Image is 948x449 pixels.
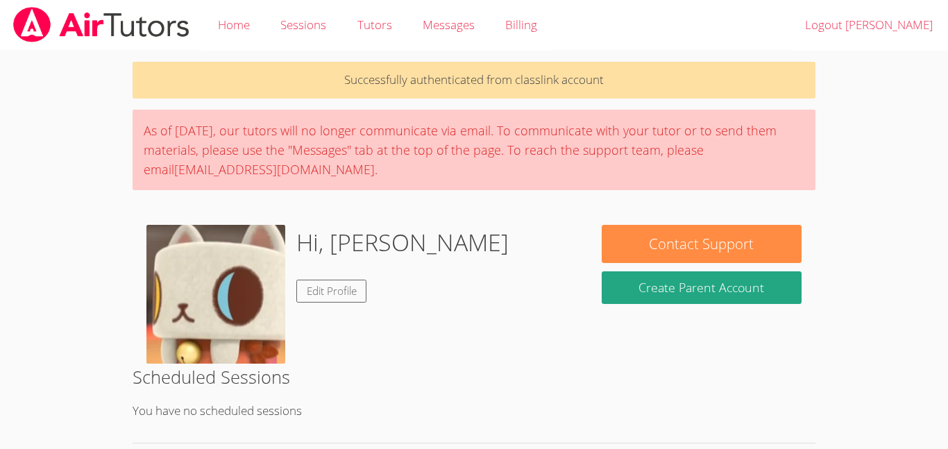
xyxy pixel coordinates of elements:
button: Contact Support [602,225,802,263]
div: As of [DATE], our tutors will no longer communicate via email. To communicate with your tutor or ... [133,110,815,190]
p: Successfully authenticated from classlink account [133,62,815,99]
button: Create Parent Account [602,271,802,304]
img: bru.webp [146,225,285,364]
img: airtutors_banner-c4298cdbf04f3fff15de1276eac7730deb9818008684d7c2e4769d2f7ddbe033.png [12,7,191,42]
p: You have no scheduled sessions [133,401,815,421]
a: Edit Profile [296,280,367,303]
h2: Scheduled Sessions [133,364,815,390]
span: Messages [423,17,475,33]
h1: Hi, [PERSON_NAME] [296,225,509,260]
